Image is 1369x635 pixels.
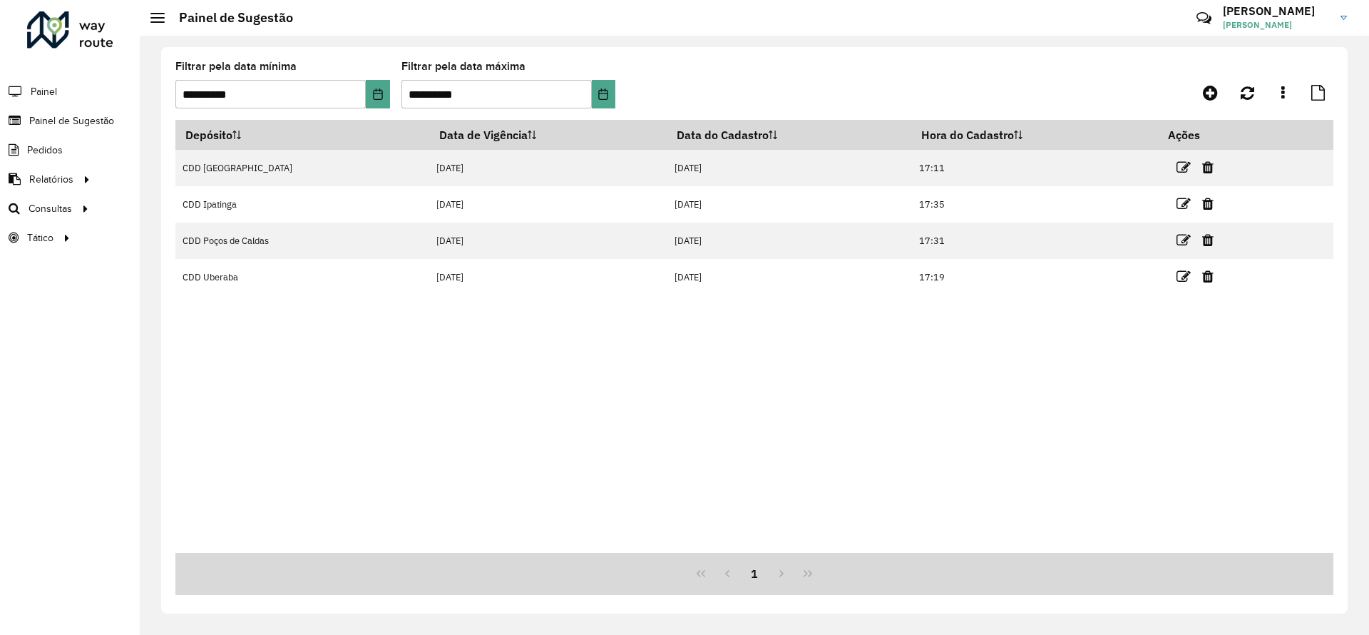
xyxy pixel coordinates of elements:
[175,120,429,150] th: Depósito
[1202,158,1214,177] a: Excluir
[1223,4,1330,18] h3: [PERSON_NAME]
[912,186,1159,223] td: 17:35
[592,80,615,108] button: Choose Date
[1176,230,1191,250] a: Editar
[27,143,63,158] span: Pedidos
[1189,3,1219,34] a: Contato Rápido
[741,560,768,587] button: 1
[912,150,1159,186] td: 17:11
[1223,19,1330,31] span: [PERSON_NAME]
[429,223,667,259] td: [DATE]
[1202,230,1214,250] a: Excluir
[175,150,429,186] td: CDD [GEOGRAPHIC_DATA]
[366,80,389,108] button: Choose Date
[175,223,429,259] td: CDD Poços de Caldas
[401,58,525,75] label: Filtrar pela data máxima
[667,186,911,223] td: [DATE]
[165,10,293,26] h2: Painel de Sugestão
[429,150,667,186] td: [DATE]
[1202,194,1214,213] a: Excluir
[429,186,667,223] td: [DATE]
[29,113,114,128] span: Painel de Sugestão
[1176,158,1191,177] a: Editar
[667,150,911,186] td: [DATE]
[175,58,297,75] label: Filtrar pela data mínima
[667,120,911,150] th: Data do Cadastro
[175,186,429,223] td: CDD Ipatinga
[29,201,72,216] span: Consultas
[1202,267,1214,286] a: Excluir
[31,84,57,99] span: Painel
[27,230,53,245] span: Tático
[429,120,667,150] th: Data de Vigência
[912,259,1159,295] td: 17:19
[1176,194,1191,213] a: Editar
[667,223,911,259] td: [DATE]
[1158,120,1244,150] th: Ações
[29,172,73,187] span: Relatórios
[1176,267,1191,286] a: Editar
[912,223,1159,259] td: 17:31
[175,259,429,295] td: CDD Uberaba
[429,259,667,295] td: [DATE]
[912,120,1159,150] th: Hora do Cadastro
[667,259,911,295] td: [DATE]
